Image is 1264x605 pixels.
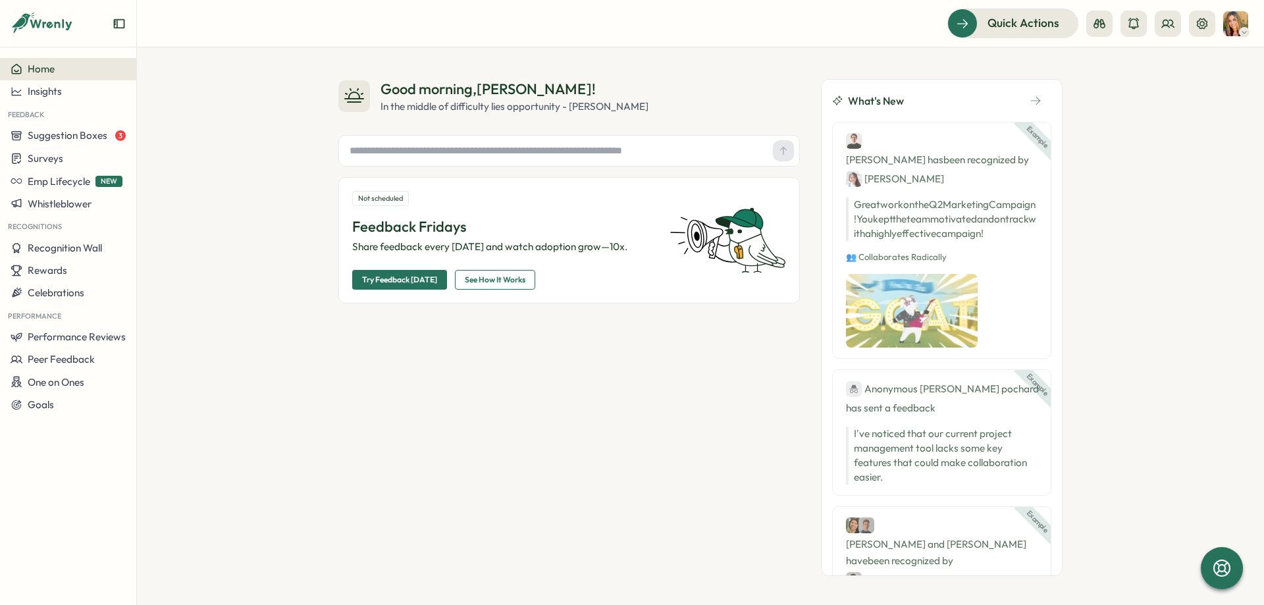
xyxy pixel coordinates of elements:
[846,133,1038,187] div: [PERSON_NAME] has been recognized by
[352,270,447,290] button: Try Feedback [DATE]
[846,197,1038,241] p: Great work on the Q2 Marketing Campaign! You kept the team motivated and on track with a highly e...
[846,571,944,588] div: [PERSON_NAME]
[848,93,904,109] span: What's New
[28,152,63,165] span: Surveys
[95,176,122,187] span: NEW
[28,85,62,97] span: Insights
[28,376,84,388] span: One on Ones
[465,271,525,289] span: See How It Works
[28,242,102,254] span: Recognition Wall
[28,330,126,343] span: Performance Reviews
[947,9,1078,38] button: Quick Actions
[28,63,55,75] span: Home
[846,517,1038,588] div: [PERSON_NAME] and [PERSON_NAME] have been recognized by
[28,175,90,188] span: Emp Lifecycle
[113,17,126,30] button: Expand sidebar
[28,286,84,299] span: Celebrations
[28,129,107,142] span: Suggestion Boxes
[846,381,1039,397] div: Anonymous [PERSON_NAME] pochard
[846,133,862,149] img: Ben
[115,130,126,141] span: 3
[381,99,648,114] div: In the middle of difficulty lies opportunity - [PERSON_NAME]
[858,517,874,533] img: Jack
[381,79,648,99] div: Good morning , [PERSON_NAME] !
[846,381,1038,416] div: has sent a feedback
[352,217,654,237] p: Feedback Fridays
[846,251,1038,263] p: 👥 Collaborates Radically
[846,171,862,187] img: Jane
[352,240,654,254] p: Share feedback every [DATE] and watch adoption grow—10x.
[455,270,535,290] button: See How It Works
[28,264,67,276] span: Rewards
[854,427,1038,485] p: I've noticed that our current project management tool lacks some key features that could make col...
[846,274,978,348] img: Recognition Image
[28,197,92,210] span: Whistleblower
[987,14,1059,32] span: Quick Actions
[846,171,944,187] div: [PERSON_NAME]
[362,271,437,289] span: Try Feedback [DATE]
[28,353,95,365] span: Peer Feedback
[1223,11,1248,36] img: Tarin O'Neill
[352,191,409,206] div: Not scheduled
[846,572,862,588] img: Carlos
[846,517,862,533] img: Cassie
[28,398,54,411] span: Goals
